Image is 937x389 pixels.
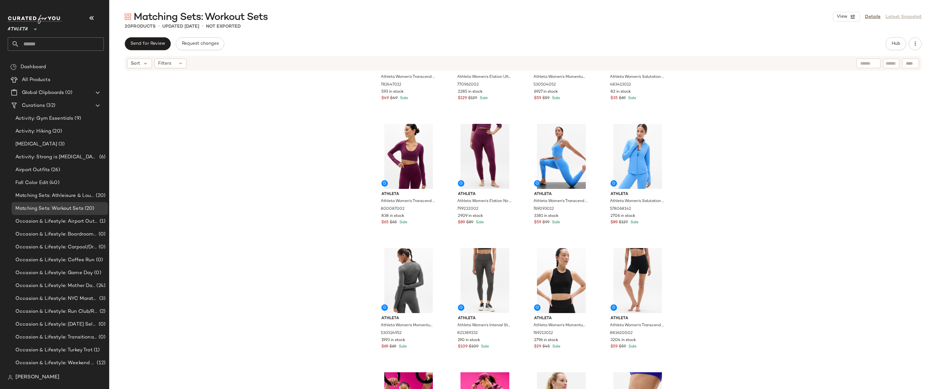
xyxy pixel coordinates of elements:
[15,269,93,277] span: Occasion & Lifestyle: Game Day
[15,244,97,251] span: Occasion & Lifestyle: Carpool/Drop Off Looks/Mom Moves
[97,321,105,328] span: (0)
[202,23,203,30] span: •
[619,344,626,350] span: $59
[125,37,171,50] button: Send for Review
[22,89,64,97] span: Global Clipboards
[458,338,480,343] span: 190 in stock
[610,199,664,204] span: Athleta Women's Salutation Jacket 2.0 Cornflower Size XXS
[529,248,593,313] img: cn59832761.jpg
[629,220,638,225] span: Sale
[399,96,408,100] span: Sale
[611,213,635,219] span: 2706 in stock
[125,24,130,29] span: 20
[57,141,65,148] span: (3)
[97,231,105,238] span: (0)
[15,192,94,199] span: Matching Sets: Athleisure & Lounge Sets
[611,96,618,101] span: $35
[611,89,631,95] span: 82 in stock
[22,102,45,109] span: Curations
[15,295,98,302] span: Occasion & Lifestyle: NYC Marathon
[551,96,560,100] span: Sale
[533,206,554,212] span: 769093012
[533,82,556,88] span: 530504052
[381,323,435,329] span: Athleta Women's Momentum Seamless Top Shadow Grey Plus Size 1X
[15,128,51,135] span: Activity: Hiking
[381,213,404,219] span: 838 in stock
[611,344,618,350] span: $59
[15,321,97,328] span: Occasion & Lifestyle: [DATE] Self Care/Lounge
[453,124,517,189] img: cn60361428.jpg
[458,89,483,95] span: 2285 in stock
[45,102,55,109] span: (32)
[158,60,171,67] span: Filters
[15,205,84,212] span: Matching Sets: Workout Sets
[475,220,484,225] span: Sale
[15,166,50,174] span: Airport Outfits
[390,220,397,226] span: $65
[98,308,105,315] span: (2)
[98,218,105,225] span: (1)
[457,330,478,336] span: 821389332
[390,96,397,101] span: $49
[610,330,633,336] span: 883620002
[458,191,512,197] span: Athleta
[534,213,558,219] span: 3381 in stock
[381,199,435,204] span: Athleta Women's Transcend Scoop Crop Top Plum Size XXS
[605,248,670,313] img: cn59528168.jpg
[15,218,98,225] span: Occasion & Lifestyle: Airport Outfits
[8,22,28,33] span: Athleta
[533,199,588,204] span: Athleta Women's Transcend High Rise Micro Waist Legging Cornflower Size XXS
[480,345,489,349] span: Sale
[533,330,553,336] span: 769213012
[534,96,541,101] span: $59
[466,220,473,226] span: $89
[381,96,389,101] span: $49
[457,199,512,204] span: Athleta Women's Elation No Front Seam Legging Plum Petite Size L
[381,206,405,212] span: 800087002
[619,220,628,226] span: $129
[381,220,388,226] span: $65
[10,64,17,70] img: svg%3e
[534,344,541,350] span: $29
[398,220,407,225] span: Sale
[611,338,636,343] span: 3204 in stock
[611,316,665,321] span: Athleta
[15,256,95,264] span: Occasion & Lifestyle: Coffee Run
[21,63,46,71] span: Dashboard
[627,96,636,100] span: Sale
[376,248,441,313] img: cn60305264.jpg
[15,282,95,290] span: Occasion & Lifestyle: Mother Daughter Moves
[610,323,664,329] span: Athleta Women's Transcend High Rise 5" Short Black Size XL
[457,323,512,329] span: Athleta Women's Interval Stash High Rise 7/8 Legging Shadow Grey Size XS
[97,334,105,341] span: (0)
[131,60,140,67] span: Sort
[15,308,98,315] span: Occasion & Lifestyle: Run Club/RunTok Faves
[15,141,57,148] span: [MEDICAL_DATA]
[833,12,860,22] button: View
[98,295,105,302] span: (3)
[534,191,588,197] span: Athleta
[381,74,435,80] span: Athleta Women's Transcend Racerback Mesh Tank Black Size XS
[458,96,467,101] span: $129
[93,269,101,277] span: (0)
[457,206,478,212] span: 799232002
[15,374,59,381] span: [PERSON_NAME]
[95,282,105,290] span: (24)
[381,338,405,343] span: 1993 in stock
[534,338,558,343] span: 2796 in stock
[381,316,436,321] span: Athleta
[162,23,199,30] p: updated [DATE]
[15,334,97,341] span: Occasion & Lifestyle: Transitional Styles
[611,191,665,197] span: Athleta
[453,248,517,313] img: cn59722528.jpg
[458,213,483,219] span: 2909 in stock
[533,74,588,80] span: Athleta Women's Momentum Seamless Tee Bright White Size XS
[619,96,626,101] span: $69
[542,220,549,226] span: $99
[15,179,48,187] span: Fall Color Edit
[534,89,558,95] span: 6927 in stock
[469,344,478,350] span: $109
[376,124,441,189] img: cn60396153.jpg
[206,23,241,30] p: Not Exported
[15,115,73,122] span: Activity: Gym Essentials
